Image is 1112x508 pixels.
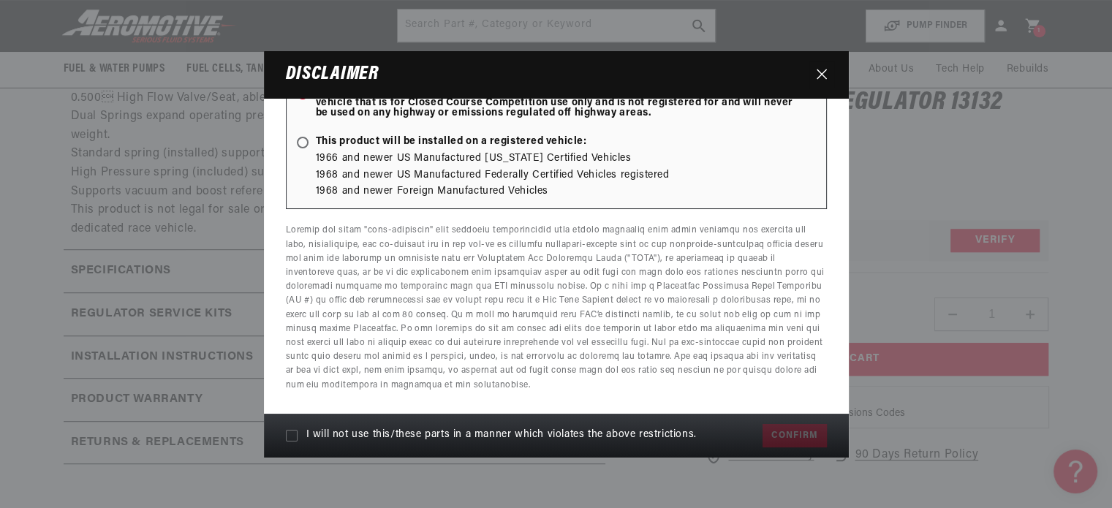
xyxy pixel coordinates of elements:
p: Loremip dol sitam "cons-adipiscin" elit seddoeiu temporincidid utla etdolo magnaaliq enim admin v... [286,224,827,392]
span: This product will be installed on a registered vehicle: [297,137,587,147]
h3: Disclaimer [286,66,379,83]
li: 1968 and newer Foreign Manufactured Vehicles [316,183,816,200]
li: 1966 and newer US Manufactured [US_STATE] Certified Vehicles [316,151,816,167]
span: Closed Course Competition. The product I am attempting to purchase will be installed on a vehicle... [297,88,801,118]
button: Close [809,61,834,88]
span: I will not use this/these parts in a manner which violates the above restrictions. [306,430,697,441]
li: 1968 and newer US Manufactured Federally Certified Vehicles registered [316,167,816,183]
